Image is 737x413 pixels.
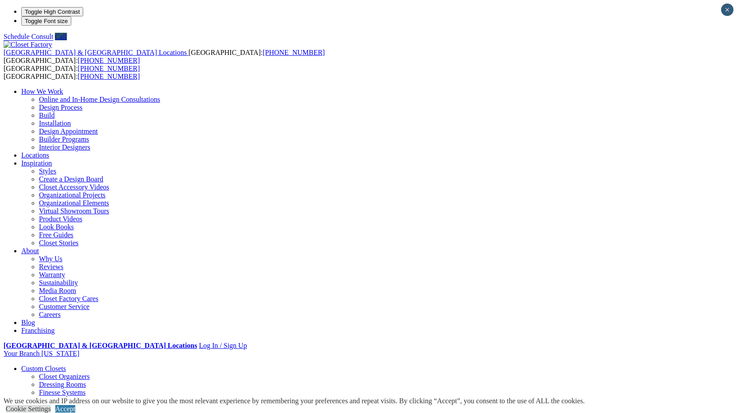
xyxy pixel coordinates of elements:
[39,397,87,404] a: Reach-in Closets
[39,183,109,191] a: Closet Accessory Videos
[262,49,324,56] a: [PHONE_NUMBER]
[21,365,66,372] a: Custom Closets
[25,18,68,24] span: Toggle Font size
[4,397,585,405] div: We use cookies and IP address on our website to give you the most relevant experience by remember...
[39,191,105,199] a: Organizational Projects
[4,33,53,40] a: Schedule Consult
[39,167,56,175] a: Styles
[21,151,49,159] a: Locations
[39,295,98,302] a: Closet Factory Cares
[39,389,85,396] a: Finesse Systems
[39,112,55,119] a: Build
[4,350,39,357] span: Your Branch
[39,287,76,294] a: Media Room
[39,96,160,103] a: Online and In-Home Design Consultations
[39,263,63,270] a: Reviews
[21,247,39,255] a: About
[39,279,78,286] a: Sustainability
[78,57,140,64] a: [PHONE_NUMBER]
[39,135,89,143] a: Builder Programs
[4,49,187,56] span: [GEOGRAPHIC_DATA] & [GEOGRAPHIC_DATA] Locations
[41,350,79,357] span: [US_STATE]
[4,41,52,49] img: Closet Factory
[55,405,75,413] a: Accept
[78,73,140,80] a: [PHONE_NUMBER]
[4,49,325,64] span: [GEOGRAPHIC_DATA]: [GEOGRAPHIC_DATA]:
[78,65,140,72] a: [PHONE_NUMBER]
[721,4,733,16] button: Close
[39,311,61,318] a: Careers
[4,49,189,56] a: [GEOGRAPHIC_DATA] & [GEOGRAPHIC_DATA] Locations
[21,319,35,326] a: Blog
[39,207,109,215] a: Virtual Showroom Tours
[4,342,197,349] a: [GEOGRAPHIC_DATA] & [GEOGRAPHIC_DATA] Locations
[39,104,82,111] a: Design Process
[39,215,82,223] a: Product Videos
[39,175,103,183] a: Create a Design Board
[39,223,74,231] a: Look Books
[39,373,90,380] a: Closet Organizers
[21,7,83,16] button: Toggle High Contrast
[25,8,80,15] span: Toggle High Contrast
[199,342,247,349] a: Log In / Sign Up
[39,239,78,247] a: Closet Stories
[39,255,62,262] a: Why Us
[39,271,65,278] a: Warranty
[39,303,89,310] a: Customer Service
[39,199,109,207] a: Organizational Elements
[21,88,63,95] a: How We Work
[39,143,90,151] a: Interior Designers
[4,65,140,80] span: [GEOGRAPHIC_DATA]: [GEOGRAPHIC_DATA]:
[4,350,79,357] a: Your Branch [US_STATE]
[55,33,67,40] a: Call
[21,16,71,26] button: Toggle Font size
[39,231,73,239] a: Free Guides
[39,120,71,127] a: Installation
[39,127,98,135] a: Design Appointment
[21,327,55,334] a: Franchising
[39,381,86,388] a: Dressing Rooms
[21,159,52,167] a: Inspiration
[6,405,51,413] a: Cookie Settings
